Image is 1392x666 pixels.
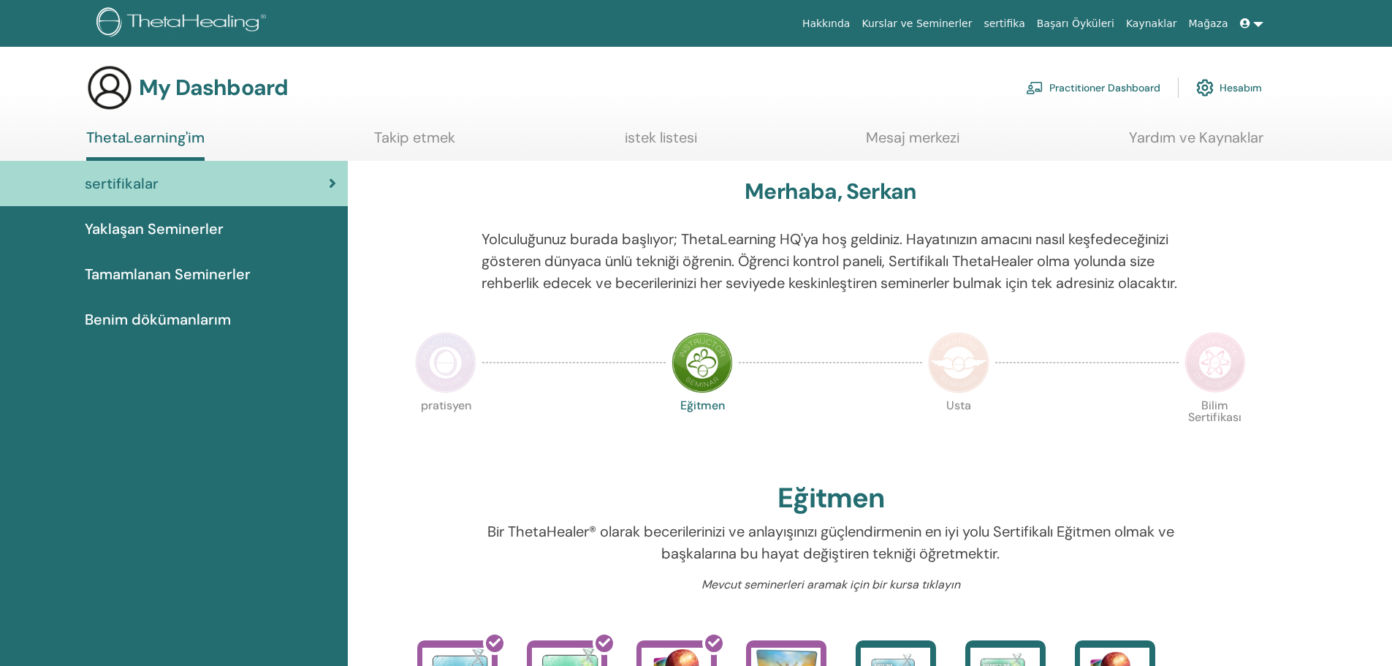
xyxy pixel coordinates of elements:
p: Bilim Sertifikası [1184,400,1246,461]
a: ThetaLearning'im [86,129,205,161]
a: Practitioner Dashboard [1026,72,1160,104]
p: Bir ThetaHealer® olarak becerilerinizi ve anlayışınızı güçlendirmenin en iyi yolu Sertifikalı Eği... [482,521,1179,564]
span: sertifikalar [85,173,159,194]
img: Instructor [672,332,733,393]
img: logo.png [96,7,271,40]
a: Kurslar ve Seminerler [856,10,978,37]
a: Yardım ve Kaynaklar [1129,129,1263,157]
a: Mesaj merkezi [866,129,959,157]
a: Hesabım [1196,72,1262,104]
a: Kaynaklar [1120,10,1183,37]
a: sertifika [978,10,1030,37]
img: Certificate of Science [1184,332,1246,393]
a: Hakkında [796,10,856,37]
span: Benim dökümanlarım [85,309,231,330]
h3: My Dashboard [139,75,288,101]
img: Master [928,332,989,393]
h2: Eğitmen [777,482,884,515]
p: pratisyen [415,400,476,461]
span: Yaklaşan Seminerler [85,218,224,240]
a: Takip etmek [374,129,455,157]
p: Yolculuğunuz burada başlıyor; ThetaLearning HQ'ya hoş geldiniz. Hayatınızın amacını nasıl keşfede... [482,228,1179,294]
p: Mevcut seminerleri aramak için bir kursa tıklayın [482,576,1179,594]
p: Usta [928,400,989,461]
img: Practitioner [415,332,476,393]
img: chalkboard-teacher.svg [1026,81,1043,94]
span: Tamamlanan Seminerler [85,263,251,285]
h3: Merhaba, Serkan [745,178,916,205]
a: Mağaza [1182,10,1233,37]
img: generic-user-icon.jpg [86,64,133,111]
p: Eğitmen [672,400,733,461]
a: istek listesi [625,129,697,157]
a: Başarı Öyküleri [1031,10,1120,37]
img: cog.svg [1196,75,1214,100]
